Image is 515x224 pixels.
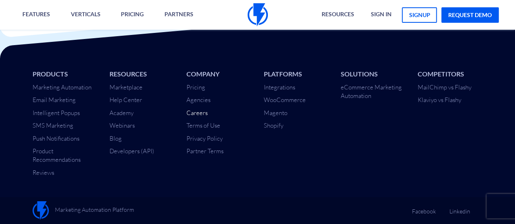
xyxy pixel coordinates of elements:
[110,147,154,155] a: Developers (API)
[110,109,134,117] a: Academy
[186,147,224,155] a: Partner Terms
[418,83,471,91] a: MailChimp vs Flashy
[186,135,223,142] a: Privacy Policy
[33,83,92,91] a: Marketing Automation
[263,83,295,91] a: Integrations
[110,135,122,142] a: Blog
[33,122,73,129] a: SMS Marketing
[33,96,76,104] a: Email Marketing
[441,7,499,23] a: request demo
[263,109,287,117] a: Magento
[186,96,210,104] a: Agencies
[33,201,49,220] img: Flashy
[263,70,328,79] li: Platforms
[341,70,405,79] li: Solutions
[402,7,437,23] a: signup
[110,96,142,104] a: Help Center
[33,147,81,163] a: Product Recommendations
[263,122,283,129] a: Shopify
[418,70,482,79] li: Competitors
[449,201,470,215] a: Linkedin
[33,109,80,117] a: Intelligent Popups
[33,135,79,142] a: Push Notifications
[412,201,436,215] a: Facebook
[110,83,142,91] a: Marketplace
[341,83,402,100] a: eCommerce Marketing Automation
[418,96,461,104] a: Klaviyo vs Flashy
[186,83,205,91] a: Pricing
[33,201,134,220] a: Marketing Automation Platform
[33,70,97,79] li: Products
[186,109,208,117] a: Careers
[263,96,305,104] a: WooCommerce
[186,122,220,129] a: Terms of Use
[110,122,135,129] a: Webinars
[110,70,174,79] li: Resources
[186,70,251,79] li: Company
[33,169,54,176] a: Reviews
